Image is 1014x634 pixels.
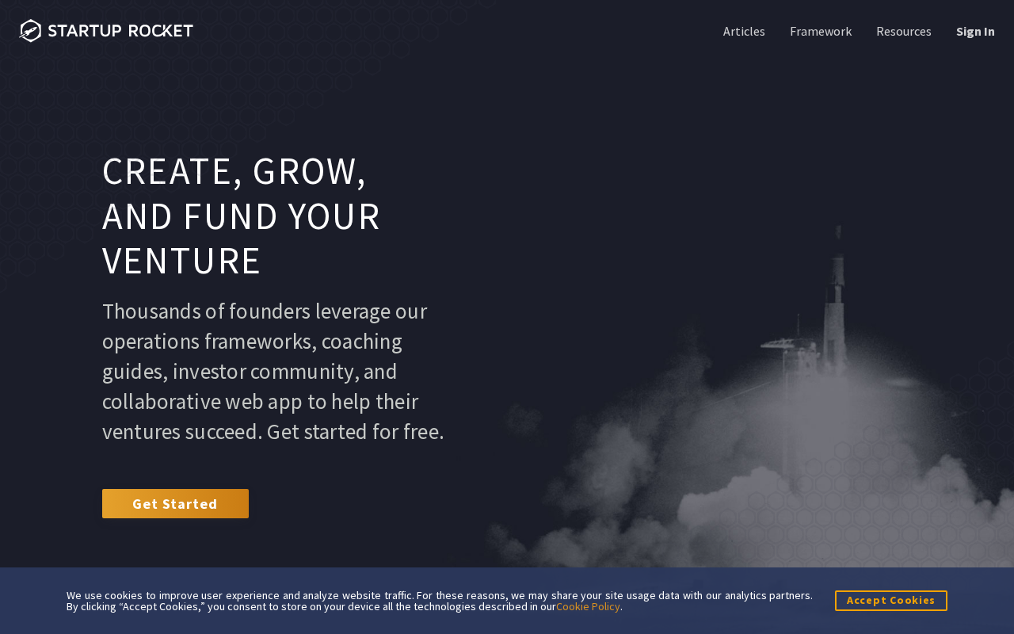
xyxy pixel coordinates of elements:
a: Sign In [953,22,995,40]
a: Get Started [102,489,249,518]
button: Accept Cookies [835,590,947,610]
a: Cookie Policy [556,599,620,613]
p: Thousands of founders leverage our operations frameworks, coaching guides, investor community, an... [102,296,448,446]
a: Articles [720,22,765,40]
div: We use cookies to improve user experience and analyze website traffic. For these reasons, we may ... [67,590,813,612]
a: Framework [787,22,852,40]
a: Resources [873,22,932,40]
h1: Create, grow, and fund your venture [102,149,448,284]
